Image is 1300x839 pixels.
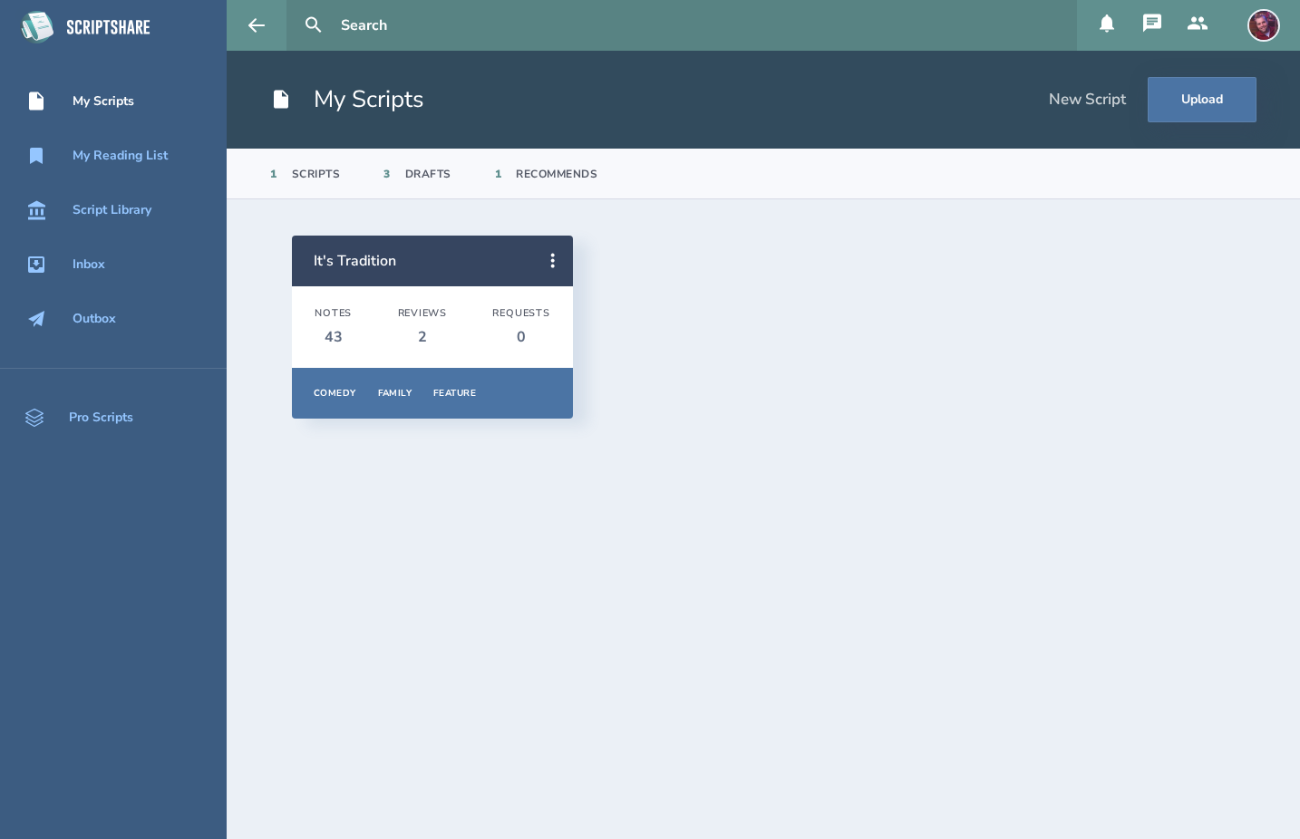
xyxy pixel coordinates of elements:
[315,307,352,320] div: Notes
[315,327,352,347] div: 43
[1148,77,1256,122] button: Upload
[73,312,116,326] div: Outbox
[492,307,549,320] div: Requests
[270,167,277,181] div: 1
[398,327,448,347] div: 2
[69,410,133,425] div: Pro Scripts
[314,251,396,271] a: It's Tradition
[73,203,151,217] div: Script Library
[1049,90,1126,110] div: New Script
[405,167,451,181] div: Drafts
[378,387,412,400] div: Family
[314,387,356,400] div: Comedy
[1247,9,1280,42] img: user_1718118867-crop.jpg
[495,167,502,181] div: 1
[73,94,134,109] div: My Scripts
[492,327,549,347] div: 0
[398,307,448,320] div: Reviews
[516,167,597,181] div: Recommends
[292,167,341,181] div: Scripts
[270,83,424,116] h1: My Scripts
[73,257,105,272] div: Inbox
[383,167,391,181] div: 3
[433,387,476,400] div: Feature
[73,149,168,163] div: My Reading List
